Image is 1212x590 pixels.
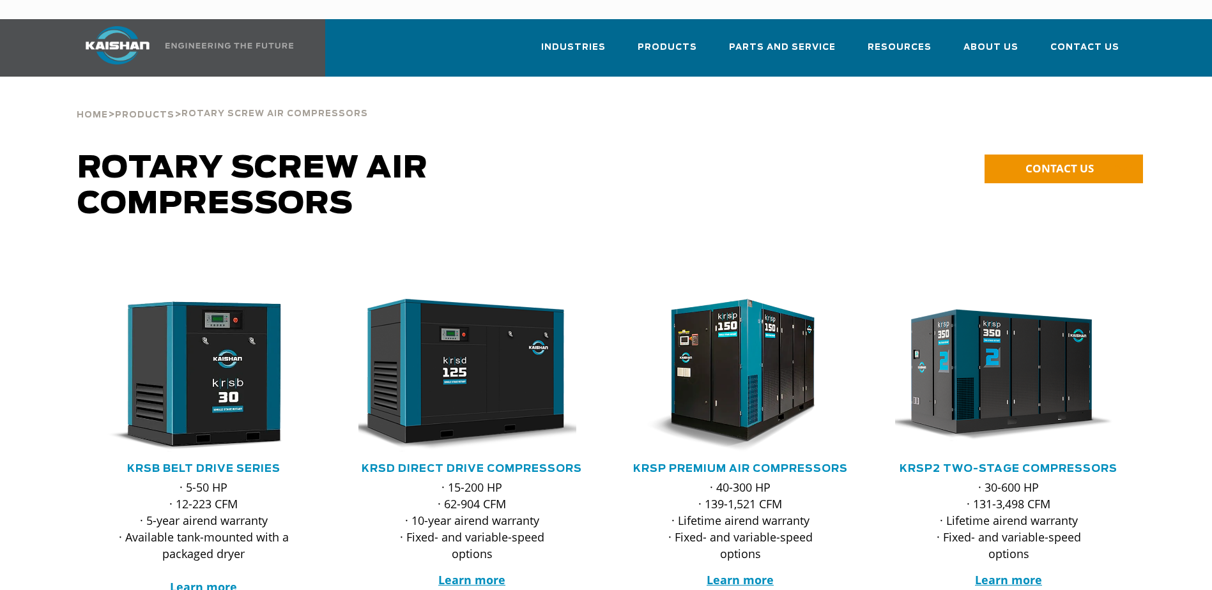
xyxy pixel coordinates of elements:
[115,111,174,119] span: Products
[81,299,308,452] img: krsb30
[895,299,1123,452] div: krsp350
[165,43,293,49] img: Engineering the future
[963,31,1018,74] a: About Us
[985,155,1143,183] a: CONTACT US
[362,464,582,474] a: KRSD Direct Drive Compressors
[638,31,697,74] a: Products
[77,153,428,220] span: Rotary Screw Air Compressors
[963,40,1018,55] span: About Us
[70,26,165,64] img: kaishan logo
[77,109,108,120] a: Home
[77,77,368,125] div: > >
[868,40,932,55] span: Resources
[868,31,932,74] a: Resources
[90,299,318,452] div: krsb30
[438,572,505,587] a: Learn more
[886,299,1113,452] img: krsp350
[77,111,108,119] span: Home
[541,40,606,55] span: Industries
[115,109,174,120] a: Products
[617,299,845,452] img: krsp150
[384,479,560,562] p: · 15-200 HP · 62-904 CFM · 10-year airend warranty · Fixed- and variable-speed options
[349,299,576,452] img: krsd125
[975,572,1042,587] a: Learn more
[707,572,774,587] a: Learn more
[627,299,854,452] div: krsp150
[729,40,836,55] span: Parts and Service
[638,40,697,55] span: Products
[921,479,1097,562] p: · 30-600 HP · 131-3,498 CFM · Lifetime airend warranty · Fixed- and variable-speed options
[900,464,1117,474] a: KRSP2 Two-Stage Compressors
[652,479,829,562] p: · 40-300 HP · 139-1,521 CFM · Lifetime airend warranty · Fixed- and variable-speed options
[358,299,586,452] div: krsd125
[1050,31,1119,74] a: Contact Us
[70,19,296,77] a: Kaishan USA
[1025,161,1094,176] span: CONTACT US
[1050,40,1119,55] span: Contact Us
[127,464,280,474] a: KRSB Belt Drive Series
[181,110,368,118] span: Rotary Screw Air Compressors
[633,464,848,474] a: KRSP Premium Air Compressors
[541,31,606,74] a: Industries
[729,31,836,74] a: Parts and Service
